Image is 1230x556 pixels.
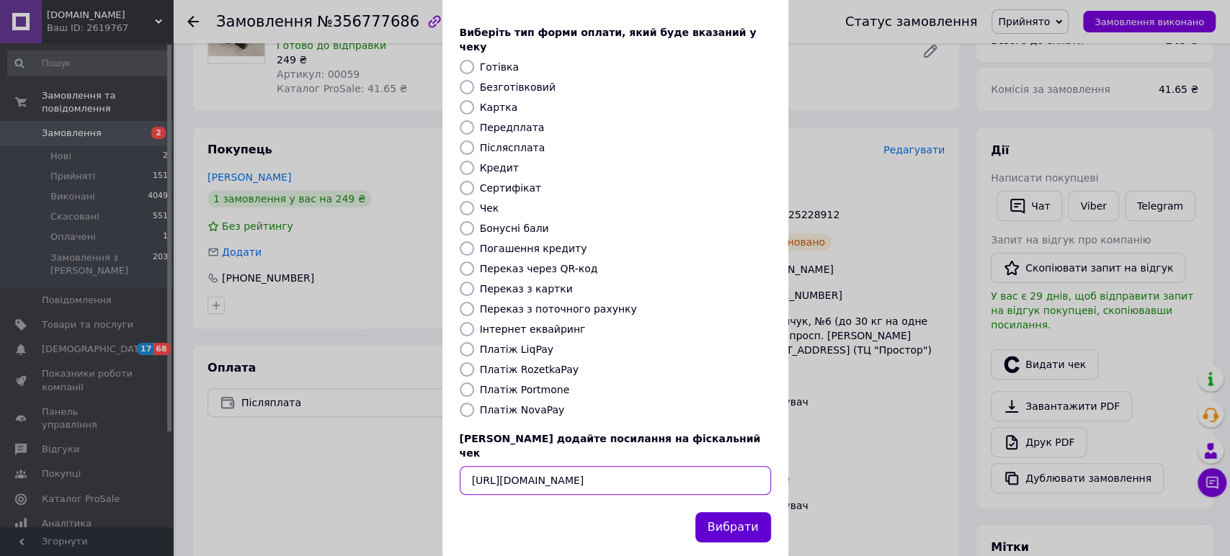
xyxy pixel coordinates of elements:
[480,283,573,295] label: Переказ з картки
[480,182,542,194] label: Сертифікат
[480,223,549,234] label: Бонусні бали
[480,61,519,73] label: Готівка
[480,122,545,133] label: Передплата
[460,433,761,459] span: [PERSON_NAME] додайте посилання на фіскальний чек
[480,243,587,254] label: Погашення кредиту
[480,344,553,355] label: Платіж LiqPay
[480,364,579,375] label: Платіж RozetkaPay
[480,263,598,274] label: Переказ через QR-код
[480,303,637,315] label: Переказ з поточного рахунку
[480,404,565,416] label: Платіж NovaPay
[480,142,545,153] label: Післясплата
[480,323,586,335] label: Інтернет еквайринг
[480,162,519,174] label: Кредит
[480,102,518,113] label: Картка
[460,27,757,53] span: Виберіть тип форми оплати, який буде вказаний у чеку
[480,384,570,395] label: Платіж Portmone
[695,512,771,543] button: Вибрати
[460,466,771,495] input: URL чека
[480,81,556,93] label: Безготівковий
[480,202,499,214] label: Чек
